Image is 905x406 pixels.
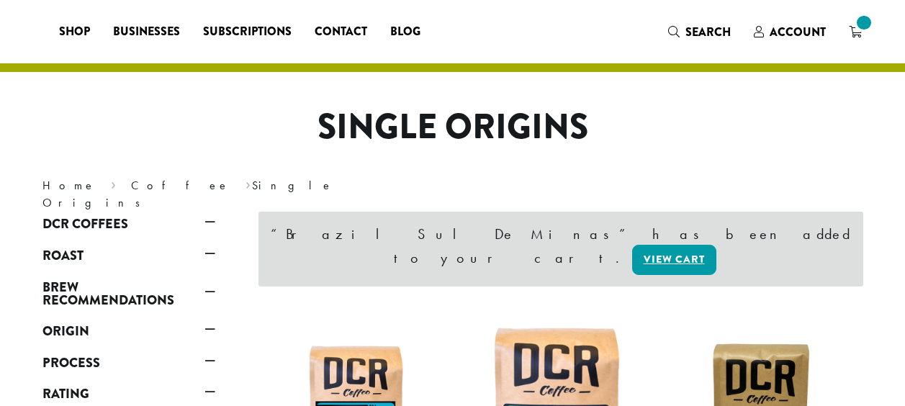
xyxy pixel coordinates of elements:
[42,212,215,236] a: DCR Coffees
[42,343,215,350] div: Origin
[42,178,96,193] a: Home
[315,23,367,41] span: Contact
[42,351,215,375] a: Process
[770,24,826,40] span: Account
[203,23,292,41] span: Subscriptions
[258,212,863,287] div: “Brazil Sul De Minas” has been added to your cart.
[390,23,420,41] span: Blog
[42,236,215,244] div: DCR Coffees
[42,243,215,268] a: Roast
[42,275,215,312] a: Brew Recommendations
[42,375,215,382] div: Process
[42,268,215,274] div: Roast
[113,23,180,41] span: Businesses
[632,245,716,275] a: View cart
[32,107,874,148] h1: Single Origins
[246,172,251,194] span: ›
[42,382,215,406] a: Rating
[42,177,431,212] nav: Breadcrumb
[685,24,731,40] span: Search
[59,23,90,41] span: Shop
[42,319,215,343] a: Origin
[111,172,116,194] span: ›
[657,20,742,44] a: Search
[42,312,215,319] div: Brew Recommendations
[131,178,230,193] a: Coffee
[48,20,102,43] a: Shop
